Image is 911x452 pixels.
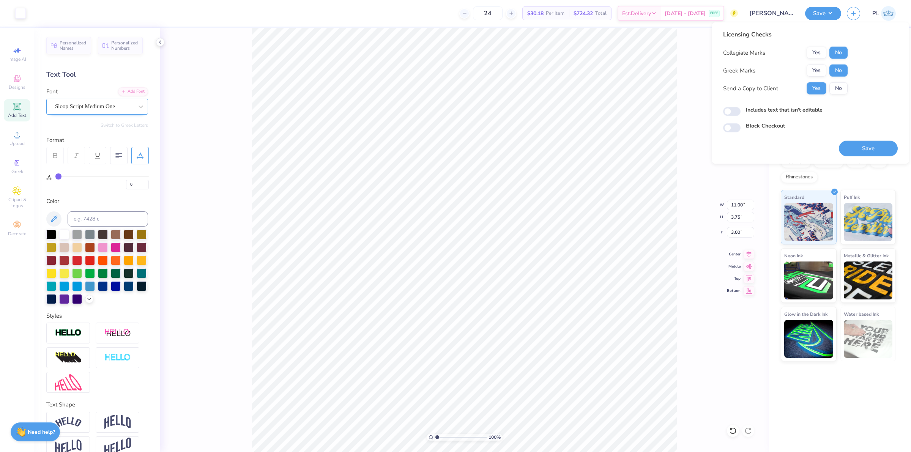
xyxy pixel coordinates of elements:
span: Bottom [727,288,741,293]
button: No [829,47,848,59]
img: Shadow [104,328,131,338]
div: Send a Copy to Client [723,84,778,93]
span: 100 % [489,434,501,441]
span: Puff Ink [844,193,860,201]
label: Block Checkout [746,122,785,130]
span: Water based Ink [844,310,879,318]
button: Save [805,7,841,20]
span: Designs [9,84,25,90]
img: Water based Ink [844,320,893,358]
div: Color [46,197,148,206]
span: Standard [784,193,804,201]
img: Standard [784,203,833,241]
span: $724.32 [574,9,593,17]
img: Stroke [55,329,82,337]
strong: Need help? [28,428,55,436]
span: Greek [11,169,23,175]
span: Upload [9,140,25,146]
button: Save [839,141,898,156]
span: [DATE] - [DATE] [665,9,706,17]
input: – – [473,6,503,20]
button: Yes [807,82,826,94]
span: Center [727,252,741,257]
span: Decorate [8,231,26,237]
div: Collegiate Marks [723,49,765,57]
img: Arc [55,417,82,427]
input: e.g. 7428 c [68,211,148,227]
button: Yes [807,47,826,59]
button: Switch to Greek Letters [101,122,148,128]
span: Image AI [8,56,26,62]
img: Arch [104,415,131,429]
div: Add Font [118,87,148,96]
span: Per Item [546,9,564,17]
button: Yes [807,65,826,77]
span: Middle [727,264,741,269]
div: Format [46,136,149,145]
button: No [829,82,848,94]
a: PL [872,6,896,21]
input: Untitled Design [744,6,799,21]
span: Clipart & logos [4,197,30,209]
img: Negative Space [104,353,131,362]
span: FREE [710,11,718,16]
div: Greek Marks [723,66,755,75]
img: Glow in the Dark Ink [784,320,833,358]
span: Personalized Numbers [111,40,138,51]
img: Free Distort [55,374,82,391]
span: Glow in the Dark Ink [784,310,827,318]
div: Styles [46,312,148,320]
img: Pamela Lois Reyes [881,6,896,21]
button: No [829,65,848,77]
div: Text Shape [46,400,148,409]
img: Metallic & Glitter Ink [844,261,893,299]
span: Top [727,276,741,281]
span: Est. Delivery [622,9,651,17]
span: $30.18 [527,9,544,17]
div: Licensing Checks [723,30,848,39]
span: Metallic & Glitter Ink [844,252,889,260]
span: Add Text [8,112,26,118]
img: Neon Ink [784,261,833,299]
img: Puff Ink [844,203,893,241]
div: Text Tool [46,69,148,80]
span: Personalized Names [60,40,87,51]
label: Font [46,87,58,96]
span: Neon Ink [784,252,803,260]
div: Rhinestones [781,172,818,183]
span: PL [872,9,879,18]
img: 3d Illusion [55,352,82,364]
label: Includes text that isn't editable [746,106,823,114]
span: Total [595,9,607,17]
